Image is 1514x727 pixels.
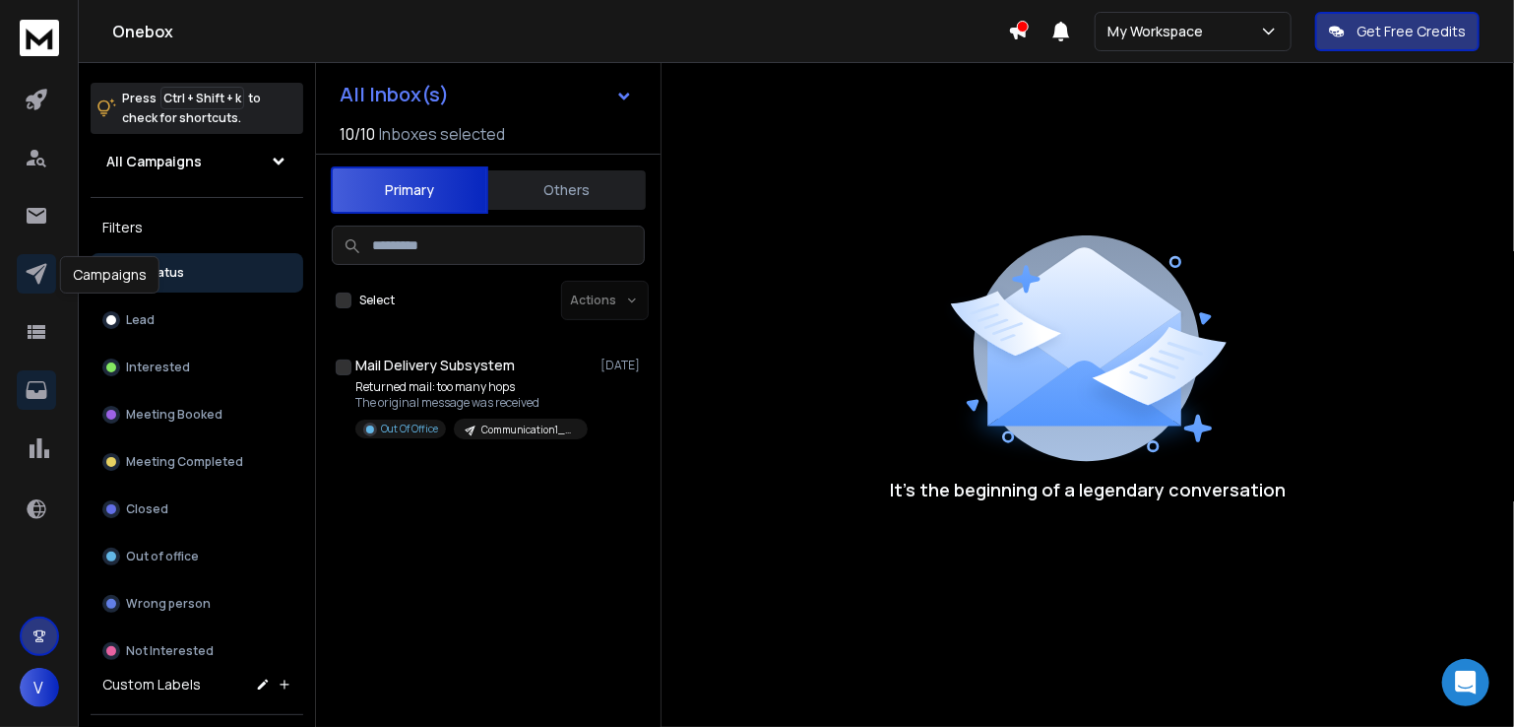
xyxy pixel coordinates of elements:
[91,537,303,576] button: Out of office
[340,122,375,146] span: 10 / 10
[91,584,303,624] button: Wrong person
[340,85,449,104] h1: All Inbox(s)
[20,20,59,56] img: logo
[1315,12,1480,51] button: Get Free Credits
[1107,22,1211,41] p: My Workspace
[379,122,505,146] h3: Inboxes selected
[324,75,649,114] button: All Inbox(s)
[91,395,303,434] button: Meeting Booked
[488,168,646,212] button: Others
[1356,22,1466,41] p: Get Free Credits
[122,89,261,128] p: Press to check for shortcuts.
[102,675,201,694] h3: Custom Labels
[126,454,243,470] p: Meeting Completed
[126,312,155,328] p: Lead
[91,300,303,340] button: Lead
[381,422,438,436] p: Out Of Office
[126,596,211,612] p: Wrong person
[126,643,214,659] p: Not Interested
[890,476,1286,503] p: It’s the beginning of a legendary conversation
[481,423,576,437] p: Communication1_Handyman
[91,490,303,529] button: Closed
[60,256,159,294] div: Campaigns
[91,348,303,387] button: Interested
[91,442,303,482] button: Meeting Completed
[331,166,488,214] button: Primary
[126,360,190,375] p: Interested
[355,379,588,395] p: Returned mail: too many hops
[126,407,222,423] p: Meeting Booked
[355,356,515,375] h1: Mail Delivery Subsystem
[160,87,244,109] span: Ctrl + Shift + k
[126,501,168,517] p: Closed
[600,358,645,373] p: [DATE]
[1442,659,1489,706] div: Open Intercom Messenger
[91,631,303,671] button: Not Interested
[355,395,588,411] p: The original message was received
[359,293,395,308] label: Select
[20,668,59,707] button: V
[106,152,202,171] h1: All Campaigns
[126,549,199,564] p: Out of office
[91,253,303,293] button: All Status
[91,142,303,181] button: All Campaigns
[91,214,303,241] h3: Filters
[112,20,1008,43] h1: Onebox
